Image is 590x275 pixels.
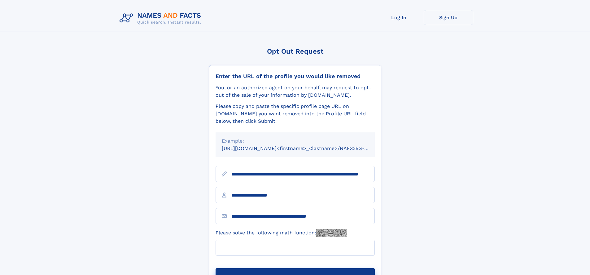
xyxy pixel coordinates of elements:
a: Sign Up [424,10,473,25]
small: [URL][DOMAIN_NAME]<firstname>_<lastname>/NAF325G-xxxxxxxx [222,145,387,151]
div: You, or an authorized agent on your behalf, may request to opt-out of the sale of your informatio... [216,84,375,99]
img: Logo Names and Facts [117,10,206,27]
div: Please copy and paste the specific profile page URL on [DOMAIN_NAME] you want removed into the Pr... [216,103,375,125]
div: Opt Out Request [209,47,381,55]
div: Example: [222,137,369,145]
label: Please solve the following math function: [216,229,347,237]
div: Enter the URL of the profile you would like removed [216,73,375,80]
a: Log In [374,10,424,25]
